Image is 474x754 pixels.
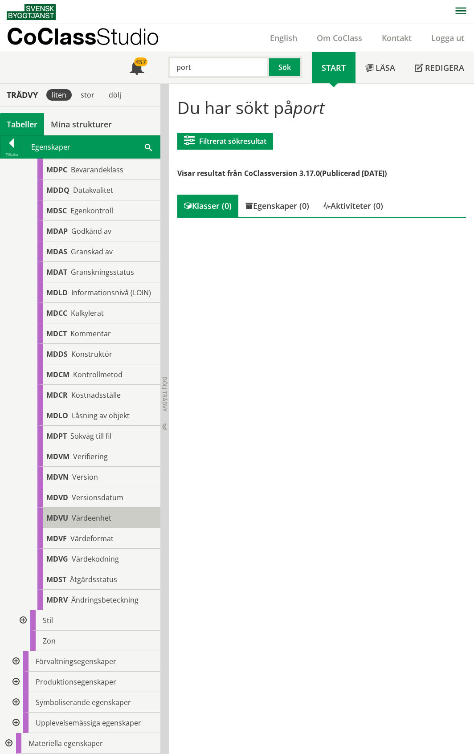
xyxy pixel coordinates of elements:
[46,308,67,318] span: MDCC
[7,31,159,41] p: CoClass
[36,677,116,687] span: Produktionsegenskaper
[71,288,151,298] span: Informationsnivå (LOIN)
[71,390,121,400] span: Kostnadsställe
[44,113,118,135] a: Mina strukturer
[46,89,72,101] div: liten
[7,24,178,52] a: CoClassStudio
[36,697,131,707] span: Symboliserande egenskaper
[2,90,43,100] div: Trädvy
[70,534,114,543] span: Värdeformat
[46,329,67,338] span: MDCT
[7,4,56,20] img: Svensk Byggtjänst
[73,452,108,461] span: Verifiering
[46,267,67,277] span: MDAT
[71,165,123,175] span: Bevarandeklass
[46,288,68,298] span: MDLD
[293,96,325,119] span: port
[46,513,68,523] span: MDVU
[238,195,316,217] div: Egenskaper (0)
[46,472,69,482] span: MDVN
[96,23,159,49] span: Studio
[425,62,464,73] span: Redigera
[46,165,67,175] span: MDPC
[46,206,67,216] span: MDSC
[72,472,98,482] span: Version
[36,656,116,666] span: Förvaltningsegenskaper
[46,349,68,359] span: MDDS
[70,329,111,338] span: Kommentar
[70,431,111,441] span: Sökväg till fil
[73,370,123,379] span: Kontrollmetod
[43,636,56,646] span: Zon
[307,33,372,43] a: Om CoClass
[29,738,103,748] span: Materiella egenskaper
[177,133,273,150] button: Filtrerat sökresultat
[46,411,68,420] span: MDLO
[46,493,68,502] span: MDVD
[46,534,67,543] span: MDVF
[177,168,320,178] span: Visar resultat från CoClassversion 3.17.0
[177,98,466,117] h1: Du har sökt på
[46,554,68,564] span: MDVG
[46,370,69,379] span: MDCM
[405,52,474,83] a: Redigera
[320,168,387,178] span: (Publicerad [DATE])
[421,33,474,43] a: Logga ut
[72,554,119,564] span: Värdekodning
[130,61,144,76] span: Notifikationer
[46,185,69,195] span: MDDQ
[36,718,141,728] span: Upplevelsemässiga egenskaper
[46,452,69,461] span: MDVM
[103,89,127,101] div: dölj
[260,33,307,43] a: English
[46,431,67,441] span: MDPT
[46,575,66,584] span: MDST
[46,226,68,236] span: MDAP
[23,136,160,158] div: Egenskaper
[43,615,53,625] span: Stil
[71,247,113,257] span: Granskad av
[46,595,68,605] span: MDRV
[145,142,152,151] span: Sök i tabellen
[120,52,154,83] a: 457
[168,57,269,78] input: Sök
[46,390,68,400] span: MDCR
[322,62,346,73] span: Start
[376,62,395,73] span: Läsa
[134,57,147,66] div: 457
[177,195,238,217] div: Klasser (0)
[70,206,113,216] span: Egenkontroll
[72,411,130,420] span: Låsning av objekt
[71,308,104,318] span: Kalkylerat
[72,493,123,502] span: Versionsdatum
[161,377,168,412] span: Dölj trädvy
[312,52,355,83] a: Start
[72,513,111,523] span: Värdeenhet
[71,267,134,277] span: Granskningsstatus
[46,247,67,257] span: MDAS
[355,52,405,83] a: Läsa
[0,151,23,158] div: Tillbaka
[71,349,112,359] span: Konstruktör
[71,595,139,605] span: Ändringsbeteckning
[269,57,302,78] button: Sök
[71,226,111,236] span: Godkänd av
[73,185,113,195] span: Datakvalitet
[75,89,100,101] div: stor
[372,33,421,43] a: Kontakt
[70,575,117,584] span: Åtgärdsstatus
[316,195,390,217] div: Aktiviteter (0)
